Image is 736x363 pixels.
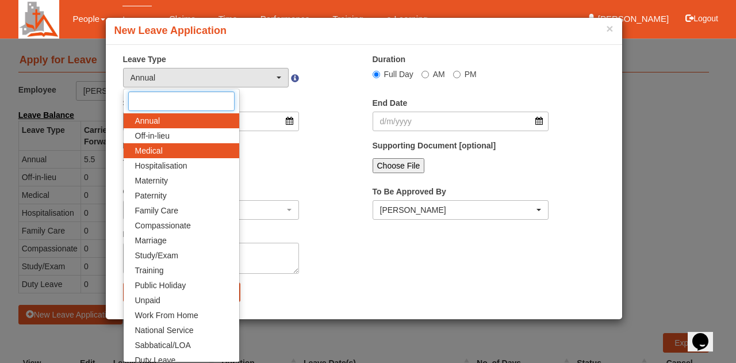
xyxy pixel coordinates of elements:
[135,175,168,186] span: Maternity
[123,68,289,87] button: Annual
[135,160,187,171] span: Hospitalisation
[373,97,408,109] label: End Date
[135,265,164,276] span: Training
[384,70,413,79] span: Full Day
[380,204,535,216] div: [PERSON_NAME]
[465,70,477,79] span: PM
[373,54,406,65] label: Duration
[135,205,178,216] span: Family Care
[135,220,191,231] span: Compassionate
[373,200,549,220] button: Benjamin Lee Gin Huat
[373,140,496,151] label: Supporting Document [optional]
[688,317,724,351] iframe: chat widget
[135,250,178,261] span: Study/Exam
[373,112,549,131] input: d/m/yyyy
[373,186,446,197] label: To Be Approved By
[114,25,227,36] b: New Leave Application
[135,235,167,246] span: Marriage
[128,91,235,111] input: Search
[135,339,191,351] span: Sabbatical/LOA
[135,295,160,306] span: Unpaid
[135,145,163,156] span: Medical
[135,190,167,201] span: Paternity
[135,309,198,321] span: Work From Home
[135,324,194,336] span: National Service
[135,115,160,127] span: Annual
[606,22,613,35] button: ×
[135,130,170,142] span: Off-in-lieu
[131,72,275,83] div: Annual
[373,158,425,173] input: Choose File
[135,280,186,291] span: Public Holiday
[433,70,445,79] span: AM
[123,54,166,65] label: Leave Type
